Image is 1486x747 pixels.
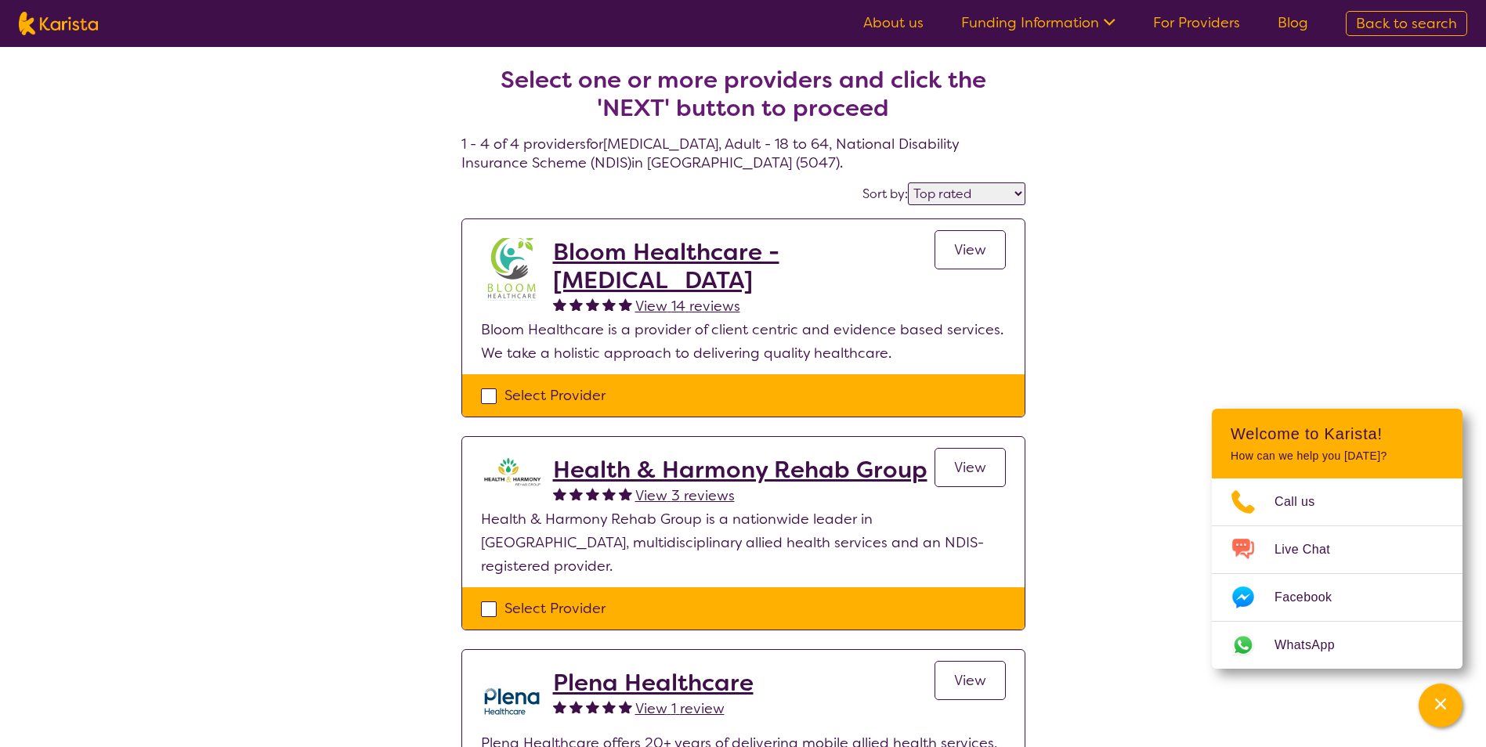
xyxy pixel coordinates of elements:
[19,12,98,35] img: Karista logo
[635,297,740,316] span: View 14 reviews
[1231,424,1444,443] h2: Welcome to Karista!
[481,669,544,731] img: ehd3j50wdk7ycqmad0oe.png
[635,697,725,720] a: View 1 review
[635,699,725,718] span: View 1 review
[619,298,632,311] img: fullstar
[1153,13,1240,32] a: For Providers
[619,700,632,713] img: fullstar
[481,318,1006,365] p: Bloom Healthcare is a provider of client centric and evidence based services. We take a holistic ...
[553,298,566,311] img: fullstar
[569,298,583,311] img: fullstar
[602,487,616,500] img: fullstar
[586,487,599,500] img: fullstar
[862,186,908,202] label: Sort by:
[1346,11,1467,36] a: Back to search
[1212,622,1462,669] a: Web link opens in a new tab.
[553,456,927,484] a: Health & Harmony Rehab Group
[619,487,632,500] img: fullstar
[635,484,735,507] a: View 3 reviews
[935,661,1006,700] a: View
[935,230,1006,269] a: View
[481,456,544,487] img: ztak9tblhgtrn1fit8ap.png
[569,700,583,713] img: fullstar
[602,298,616,311] img: fullstar
[1274,490,1334,514] span: Call us
[480,66,1007,122] h2: Select one or more providers and click the 'NEXT' button to proceed
[635,486,735,505] span: View 3 reviews
[481,238,544,301] img: kyxjko9qh2ft7c3q1pd9.jpg
[602,700,616,713] img: fullstar
[954,240,986,259] span: View
[461,28,1025,172] h4: 1 - 4 of 4 providers for [MEDICAL_DATA] , Adult - 18 to 64 , National Disability Insurance Scheme...
[1356,14,1457,33] span: Back to search
[481,507,1006,578] p: Health & Harmony Rehab Group is a nationwide leader in [GEOGRAPHIC_DATA], multidisciplinary allie...
[586,298,599,311] img: fullstar
[553,238,935,294] a: Bloom Healthcare - [MEDICAL_DATA]
[1231,449,1444,463] p: How can we help you [DATE]?
[1274,633,1354,657] span: WhatsApp
[1212,409,1462,669] div: Channel Menu
[569,487,583,500] img: fullstar
[863,13,924,32] a: About us
[954,458,986,477] span: View
[1274,538,1349,561] span: Live Chat
[553,669,754,697] a: Plena Healthcare
[1278,13,1308,32] a: Blog
[635,294,740,318] a: View 14 reviews
[1419,684,1462,727] button: Channel Menu
[954,671,986,690] span: View
[1212,478,1462,669] ul: Choose channel
[961,13,1115,32] a: Funding Information
[935,448,1006,487] a: View
[553,700,566,713] img: fullstar
[586,700,599,713] img: fullstar
[553,487,566,500] img: fullstar
[1274,586,1350,609] span: Facebook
